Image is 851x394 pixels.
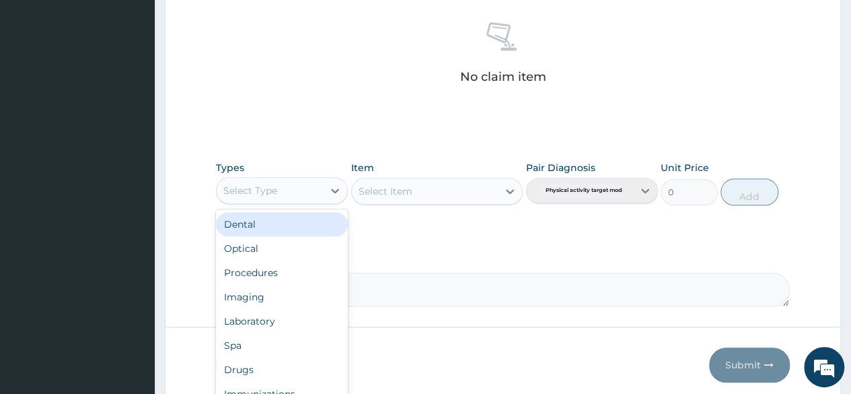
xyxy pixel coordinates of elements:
[7,256,256,303] textarea: Type your message and hit 'Enter'
[459,70,546,84] p: No claim item
[216,285,348,309] div: Imaging
[216,309,348,333] div: Laboratory
[221,7,253,39] div: Minimize live chat window
[720,178,778,205] button: Add
[216,236,348,261] div: Optical
[223,184,277,197] div: Select Type
[216,358,348,382] div: Drugs
[351,161,374,174] label: Item
[526,161,595,174] label: Pair Diagnosis
[216,254,790,265] label: Comment
[216,261,348,285] div: Procedures
[216,212,348,236] div: Dental
[709,348,790,383] button: Submit
[661,161,709,174] label: Unit Price
[216,333,348,358] div: Spa
[216,162,244,174] label: Types
[70,75,226,93] div: Chat with us now
[78,114,186,250] span: We're online!
[25,67,54,101] img: d_794563401_company_1708531726252_794563401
